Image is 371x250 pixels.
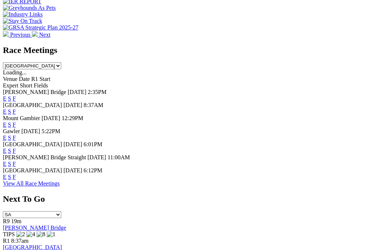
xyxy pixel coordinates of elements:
[3,135,7,141] a: E
[68,89,87,95] span: [DATE]
[11,238,29,244] span: 8:37am
[3,108,7,115] a: E
[3,82,18,89] span: Expert
[39,32,50,38] span: Next
[47,231,55,238] img: 1
[84,167,103,173] span: 6:12PM
[20,82,33,89] span: Short
[8,148,11,154] a: S
[13,122,16,128] a: F
[63,141,82,147] span: [DATE]
[32,32,50,38] a: Next
[19,76,30,82] span: Date
[8,161,11,167] a: S
[3,45,368,55] h2: Race Meetings
[21,128,40,134] span: [DATE]
[3,174,7,180] a: E
[3,231,15,237] span: TIPS
[3,32,32,38] a: Previous
[63,102,82,108] span: [DATE]
[3,115,40,121] span: Mount Gambier
[3,102,62,108] span: [GEOGRAPHIC_DATA]
[32,31,38,37] img: chevron-right-pager-white.svg
[3,154,86,160] span: [PERSON_NAME] Bridge Straight
[16,231,25,238] img: 2
[3,95,7,102] a: E
[3,128,20,134] span: Gawler
[13,148,16,154] a: F
[3,18,42,24] img: Stay On Track
[13,108,16,115] a: F
[3,238,10,244] span: R1
[62,115,83,121] span: 12:29PM
[10,32,30,38] span: Previous
[3,69,26,75] span: Loading...
[108,154,130,160] span: 11:00AM
[3,225,66,231] a: [PERSON_NAME] Bridge
[3,122,7,128] a: E
[37,231,45,238] img: 8
[11,218,21,224] span: 19m
[13,95,16,102] a: F
[13,161,16,167] a: F
[8,135,11,141] a: S
[8,122,11,128] a: S
[3,194,368,204] h2: Next To Go
[3,76,17,82] span: Venue
[8,95,11,102] a: S
[13,174,16,180] a: F
[3,11,43,18] img: Industry Links
[42,115,61,121] span: [DATE]
[87,154,106,160] span: [DATE]
[3,218,10,224] span: R9
[34,82,48,89] span: Fields
[3,167,62,173] span: [GEOGRAPHIC_DATA]
[42,128,61,134] span: 5:22PM
[3,24,78,31] img: GRSA Strategic Plan 2025-27
[3,5,56,11] img: Greyhounds As Pets
[26,231,35,238] img: 4
[3,161,7,167] a: E
[3,89,66,95] span: [PERSON_NAME] Bridge
[63,167,82,173] span: [DATE]
[31,76,50,82] span: R1 Start
[84,141,103,147] span: 6:01PM
[13,135,16,141] a: F
[8,174,11,180] a: S
[3,141,62,147] span: [GEOGRAPHIC_DATA]
[88,89,107,95] span: 2:35PM
[84,102,103,108] span: 8:37AM
[3,31,9,37] img: chevron-left-pager-white.svg
[3,180,60,187] a: View All Race Meetings
[8,108,11,115] a: S
[3,148,7,154] a: E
